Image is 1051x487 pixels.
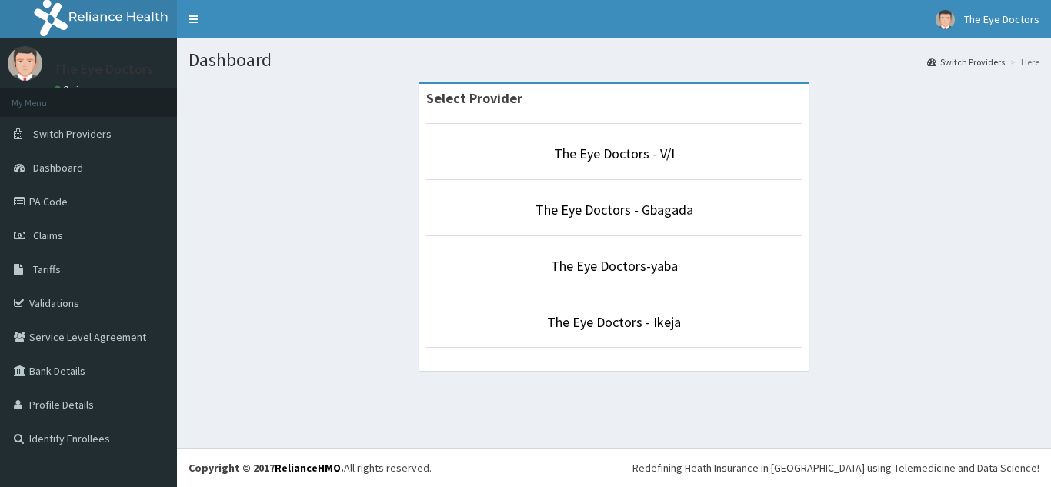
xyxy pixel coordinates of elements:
div: Redefining Heath Insurance in [GEOGRAPHIC_DATA] using Telemedicine and Data Science! [632,460,1039,475]
a: Switch Providers [927,55,1005,68]
strong: Copyright © 2017 . [189,461,344,475]
span: Tariffs [33,262,61,276]
img: User Image [8,46,42,81]
span: Claims [33,228,63,242]
a: The Eye Doctors - Gbagada [536,201,693,218]
a: The Eye Doctors-yaba [551,257,678,275]
a: The Eye Doctors - Ikeja [547,313,681,331]
a: Online [54,84,91,95]
span: The Eye Doctors [964,12,1039,26]
strong: Select Provider [426,89,522,107]
a: RelianceHMO [275,461,341,475]
span: Dashboard [33,161,83,175]
p: The Eye Doctors [54,62,153,76]
span: Switch Providers [33,127,112,141]
li: Here [1006,55,1039,68]
a: The Eye Doctors - V/I [554,145,675,162]
h1: Dashboard [189,50,1039,70]
img: User Image [936,10,955,29]
footer: All rights reserved. [177,448,1051,487]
